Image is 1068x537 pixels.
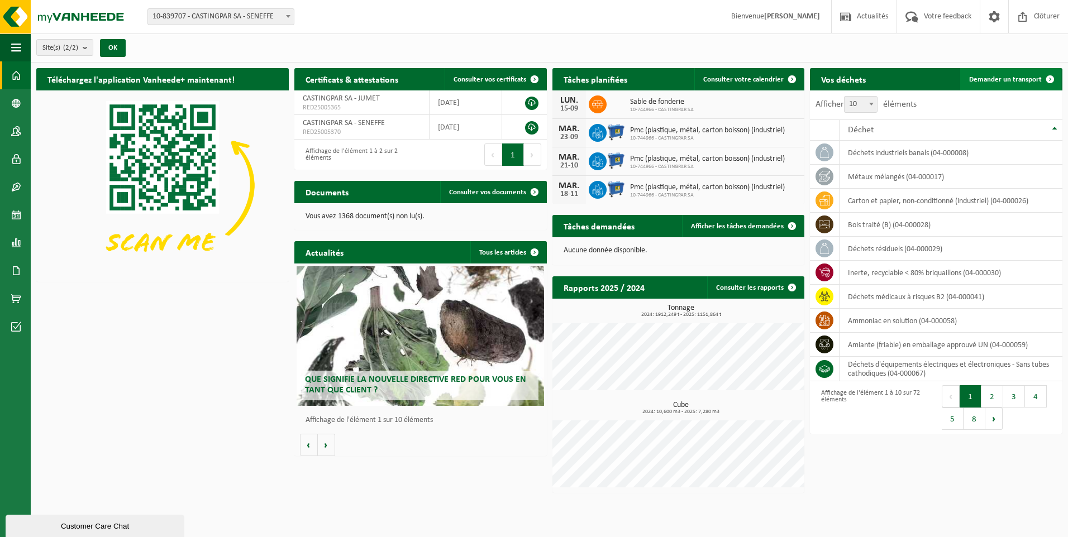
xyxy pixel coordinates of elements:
[703,76,784,83] span: Consulter votre calendrier
[430,115,502,140] td: [DATE]
[564,247,794,255] p: Aucune donnée disponible.
[630,192,785,199] span: 10-744966 - CASTINGPAR SA
[470,241,546,263] a: Tous les articles
[607,151,626,170] img: WB-0660-HPE-BE-01
[445,68,546,90] a: Consulter vos certificats
[558,312,805,318] span: 2024: 1912,249 t - 2025: 1151,864 t
[430,90,502,115] td: [DATE]
[981,385,1003,407] button: 2
[6,512,187,537] iframe: chat widget
[840,333,1062,357] td: amiante (friable) en emballage approuvé UN (04-000059)
[630,164,785,170] span: 10-744966 - CASTINGPAR SA
[100,39,126,57] button: OK
[558,401,805,415] h3: Cube
[558,105,580,113] div: 15-09
[303,128,421,137] span: RED25005370
[454,76,526,83] span: Consulter vos certificats
[147,8,294,25] span: 10-839707 - CASTINGPAR SA - SENEFFE
[840,285,1062,309] td: déchets médicaux à risques B2 (04-000041)
[303,94,380,103] span: CASTINGPAR SA - JUMET
[502,143,524,166] button: 1
[449,189,526,196] span: Consulter vos documents
[845,97,877,112] span: 10
[36,90,289,280] img: Download de VHEPlus App
[558,133,580,141] div: 23-09
[558,124,580,133] div: MAR.
[682,215,803,237] a: Afficher les tâches demandées
[306,213,536,220] p: Vous avez 1368 document(s) non lu(s).
[964,407,985,430] button: 8
[303,119,385,127] span: CASTINGPAR SA - SENEFFE
[294,68,409,90] h2: Certificats & attestations
[840,213,1062,237] td: bois traité (B) (04-000028)
[960,385,981,407] button: 1
[840,189,1062,213] td: carton et papier, non-conditionné (industriel) (04-000026)
[707,276,803,299] a: Consulter les rapports
[840,237,1062,261] td: déchets résiduels (04-000029)
[630,98,694,107] span: Sable de fonderie
[552,215,646,237] h2: Tâches demandées
[440,181,546,203] a: Consulter vos documents
[840,261,1062,285] td: inerte, recyclable < 80% briquaillons (04-000030)
[558,181,580,190] div: MAR.
[558,409,805,415] span: 2024: 10,600 m3 - 2025: 7,280 m3
[305,375,526,395] span: Que signifie la nouvelle directive RED pour vous en tant que client ?
[630,107,694,113] span: 10-744966 - CASTINGPAR SA
[318,434,335,456] button: Volgende
[42,40,78,56] span: Site(s)
[942,407,964,430] button: 5
[607,179,626,198] img: WB-0660-HPE-BE-01
[960,68,1061,90] a: Demander un transport
[630,126,785,135] span: Pmc (plastique, métal, carton boisson) (industriel)
[63,44,78,51] count: (2/2)
[630,155,785,164] span: Pmc (plastique, métal, carton boisson) (industriel)
[840,309,1062,333] td: Ammoniac en solution (04-000058)
[300,434,318,456] button: Vorige
[36,39,93,56] button: Site(s)(2/2)
[630,135,785,142] span: 10-744966 - CASTINGPAR SA
[148,9,294,25] span: 10-839707 - CASTINGPAR SA - SENEFFE
[985,407,1003,430] button: Next
[294,241,355,263] h2: Actualités
[484,143,502,166] button: Previous
[294,181,360,203] h2: Documents
[558,96,580,105] div: LUN.
[694,68,803,90] a: Consulter votre calendrier
[558,190,580,198] div: 18-11
[691,223,784,230] span: Afficher les tâches demandées
[969,76,1042,83] span: Demander un transport
[840,165,1062,189] td: métaux mélangés (04-000017)
[630,183,785,192] span: Pmc (plastique, métal, carton boisson) (industriel)
[840,357,1062,381] td: déchets d'équipements électriques et électroniques - Sans tubes cathodiques (04-000067)
[848,126,874,135] span: Déchet
[942,385,960,407] button: Previous
[558,162,580,170] div: 21-10
[607,122,626,141] img: WB-0660-HPE-BE-01
[810,68,877,90] h2: Vos déchets
[297,266,544,406] a: Que signifie la nouvelle directive RED pour vous en tant que client ?
[552,68,638,90] h2: Tâches planifiées
[764,12,820,21] strong: [PERSON_NAME]
[552,276,656,298] h2: Rapports 2025 / 2024
[300,142,415,167] div: Affichage de l'élément 1 à 2 sur 2 éléments
[816,384,931,431] div: Affichage de l'élément 1 à 10 sur 72 éléments
[558,304,805,318] h3: Tonnage
[306,416,541,424] p: Affichage de l'élément 1 sur 10 éléments
[1003,385,1025,407] button: 3
[558,153,580,162] div: MAR.
[1025,385,1047,407] button: 4
[36,68,246,90] h2: Téléchargez l'application Vanheede+ maintenant!
[303,103,421,112] span: RED25005365
[844,96,878,113] span: 10
[816,100,917,109] label: Afficher éléments
[840,141,1062,165] td: déchets industriels banals (04-000008)
[524,143,541,166] button: Next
